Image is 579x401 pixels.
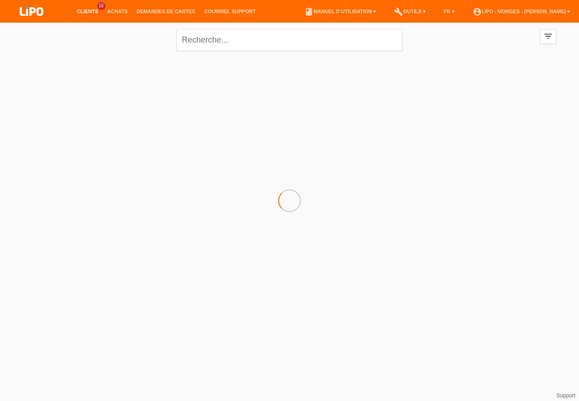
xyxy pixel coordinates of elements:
[389,9,430,14] a: buildOutils ▾
[439,9,459,14] a: FR ▾
[103,9,132,14] a: Achats
[394,7,403,16] i: build
[97,2,105,10] span: 16
[468,9,574,14] a: account_circleLIPO - Morges - [PERSON_NAME] ▾
[72,9,103,14] a: Clients
[556,392,575,399] a: Support
[200,9,260,14] a: Courriel Support
[176,29,403,51] input: Recherche...
[543,31,553,41] i: filter_list
[473,7,482,16] i: account_circle
[132,9,200,14] a: Demandes de cartes
[300,9,380,14] a: bookManuel d’utilisation ▾
[304,7,313,16] i: book
[9,19,54,25] a: LIPO pay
